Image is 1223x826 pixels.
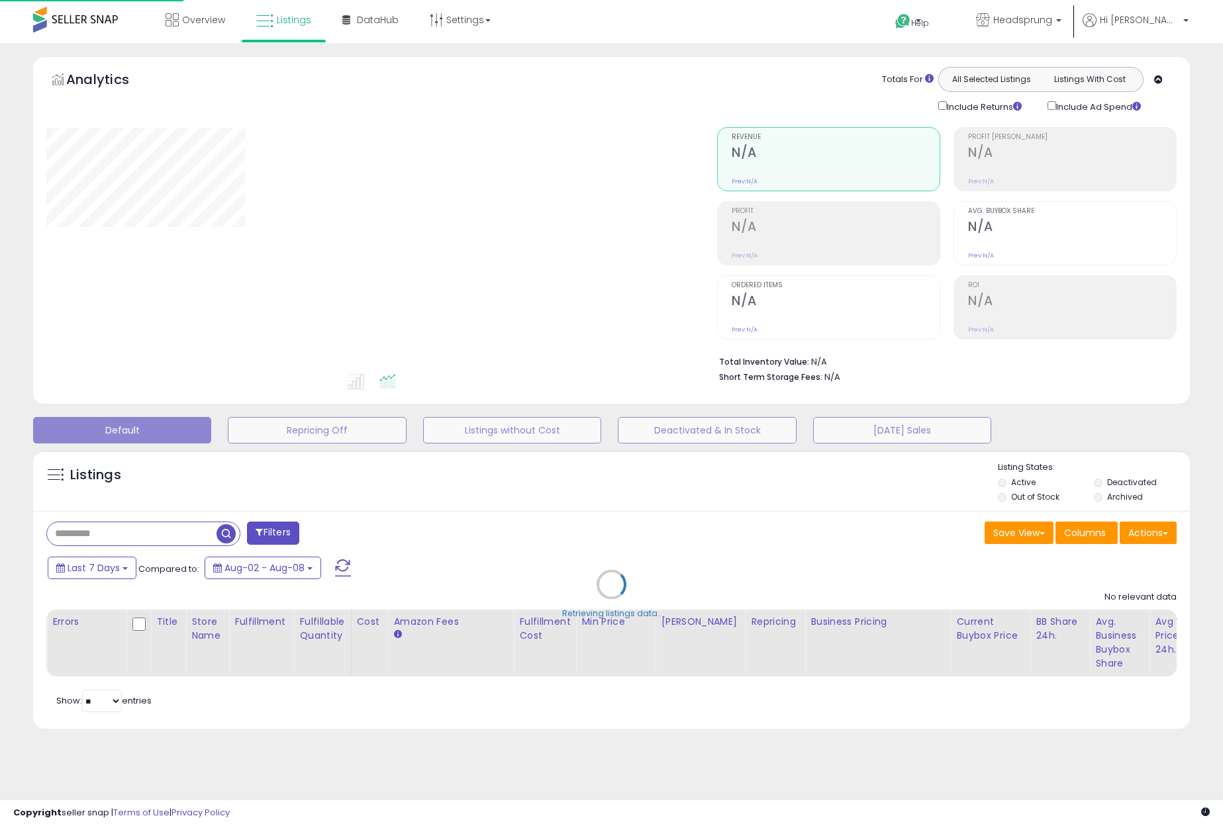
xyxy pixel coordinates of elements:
[182,13,225,26] span: Overview
[277,13,311,26] span: Listings
[562,608,661,619] div: Retrieving listings data..
[719,353,1167,369] li: N/A
[968,282,1176,289] span: ROI
[968,252,994,259] small: Prev: N/A
[357,13,399,26] span: DataHub
[968,219,1176,237] h2: N/A
[824,371,840,383] span: N/A
[1083,13,1189,43] a: Hi [PERSON_NAME]
[928,99,1038,114] div: Include Returns
[968,145,1176,163] h2: N/A
[719,356,809,367] b: Total Inventory Value:
[732,134,940,141] span: Revenue
[968,208,1176,215] span: Avg. Buybox Share
[1100,13,1179,26] span: Hi [PERSON_NAME]
[732,252,758,259] small: Prev: N/A
[618,417,796,443] button: Deactivated & In Stock
[942,71,1041,88] button: All Selected Listings
[732,145,940,163] h2: N/A
[968,177,994,185] small: Prev: N/A
[732,177,758,185] small: Prev: N/A
[968,293,1176,311] h2: N/A
[1038,99,1162,114] div: Include Ad Spend
[911,17,929,28] span: Help
[732,293,940,311] h2: N/A
[885,3,955,43] a: Help
[423,417,601,443] button: Listings without Cost
[813,417,991,443] button: [DATE] Sales
[1040,71,1139,88] button: Listings With Cost
[66,70,155,92] h5: Analytics
[968,134,1176,141] span: Profit [PERSON_NAME]
[993,13,1052,26] span: Headsprung
[732,282,940,289] span: Ordered Items
[719,371,822,383] b: Short Term Storage Fees:
[33,417,211,443] button: Default
[882,73,934,86] div: Totals For
[228,417,406,443] button: Repricing Off
[732,219,940,237] h2: N/A
[895,13,911,30] i: Get Help
[732,326,758,334] small: Prev: N/A
[968,326,994,334] small: Prev: N/A
[732,208,940,215] span: Profit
